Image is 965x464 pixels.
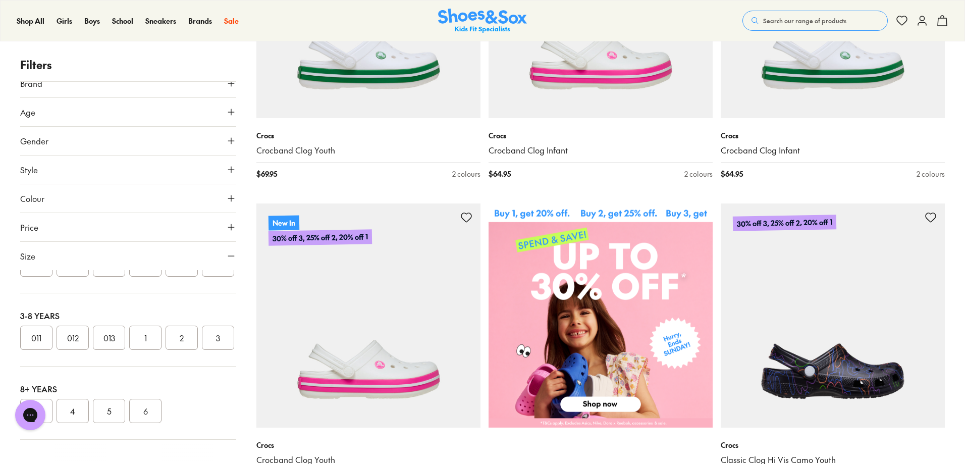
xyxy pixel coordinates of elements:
button: Size [20,242,236,270]
a: Shop All [17,16,44,26]
button: 012 [57,326,89,350]
iframe: Gorgias live chat messenger [10,396,50,434]
span: Age [20,106,35,118]
button: 011 [20,326,52,350]
a: Crocband Clog Infant [489,145,713,156]
span: Brand [20,77,42,89]
a: Crocband Clog Infant [721,145,945,156]
button: Age [20,98,236,126]
button: Gender [20,127,236,155]
button: 1 [129,326,162,350]
button: 4 [57,399,89,423]
p: Crocs [489,130,713,141]
span: $ 69.95 [256,169,277,179]
button: Price [20,213,236,241]
span: Price [20,221,38,233]
span: Search our range of products [763,16,846,25]
button: 3 [202,326,234,350]
img: SNS_WEBASSETS_CategoryWidget_2560x2560_d4358fa4-32b4-4c90-932d-b6c75ae0f3ec.png [489,203,713,428]
span: $ 64.95 [721,169,743,179]
button: Search our range of products [742,11,888,31]
span: $ 64.95 [489,169,511,179]
p: Crocs [256,440,480,450]
div: 2 colours [917,169,945,179]
button: 6 [129,399,162,423]
p: Crocs [721,130,945,141]
img: SNS_Logo_Responsive.svg [438,9,527,33]
button: Style [20,156,236,184]
span: Style [20,164,38,176]
span: Colour [20,192,44,204]
div: 2 colours [684,169,713,179]
div: 8+ Years [20,383,236,395]
p: Crocs [256,130,480,141]
p: New In [269,215,299,230]
a: Shoes & Sox [438,9,527,33]
a: Boys [84,16,100,26]
div: 2 colours [452,169,480,179]
button: Colour [20,184,236,213]
a: 30% off 3, 25% off 2, 20% off 1 [721,203,945,428]
div: 3-8 Years [20,310,236,322]
p: 30% off 3, 25% off 2, 20% off 1 [733,215,836,231]
p: Filters [20,57,236,73]
button: 5 [93,399,125,423]
span: Gender [20,135,48,147]
button: 013 [93,326,125,350]
a: New In30% off 3, 25% off 2, 20% off 1 [256,203,480,428]
a: Sneakers [145,16,176,26]
a: Girls [57,16,72,26]
button: 2 [166,326,198,350]
a: Sale [224,16,239,26]
p: Crocs [721,440,945,450]
a: Brands [188,16,212,26]
button: Brand [20,69,236,97]
span: Size [20,250,35,262]
p: 30% off 3, 25% off 2, 20% off 1 [269,229,372,246]
a: School [112,16,133,26]
a: Crocband Clog Youth [256,145,480,156]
